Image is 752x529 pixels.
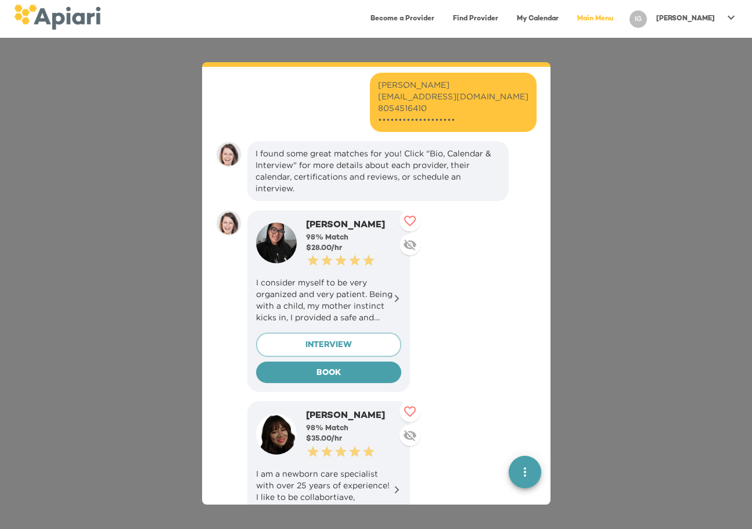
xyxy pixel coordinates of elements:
a: My Calendar [510,7,566,31]
div: [PERSON_NAME] [EMAIL_ADDRESS][DOMAIN_NAME] 8054516410 ••••••••••••••••••• [378,79,528,126]
p: [PERSON_NAME] [656,14,715,24]
p: I consider myself to be very organized and very patient. Being with a child, my mother instinct k... [256,277,401,323]
div: IG [629,10,647,28]
div: I found some great matches for you! Click "Bio, Calendar & Interview" for more details about each... [256,148,501,194]
a: Become a Provider [364,7,441,31]
span: INTERVIEW [266,338,391,353]
div: [PERSON_NAME] [306,410,401,423]
button: Like [400,401,420,422]
p: I am a newborn care specialist with over 25 years of experience! I like to be collabortiave, enga... [256,468,401,514]
a: Main Menu [570,7,620,31]
img: logo [14,5,100,30]
button: BOOK [256,362,401,384]
div: 98 % Match [306,423,401,434]
div: $ 28.00 /hr [306,243,401,253]
div: $ 35.00 /hr [306,434,401,444]
button: INTERVIEW [256,333,401,357]
div: [PERSON_NAME] [306,219,401,233]
img: user-photo-123-1726506533005.jpeg [256,414,297,455]
span: BOOK [265,366,392,381]
div: 98 % Match [306,233,401,243]
img: amy.37686e0395c82528988e.png [216,141,242,167]
button: quick menu [509,456,541,488]
button: Like [400,210,420,231]
a: Find Provider [446,7,505,31]
button: Descend provider in search [400,425,420,446]
button: Descend provider in search [400,234,420,255]
img: amy.37686e0395c82528988e.png [216,210,242,236]
img: user-photo-123-1759783950332.jpeg [256,223,297,263]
